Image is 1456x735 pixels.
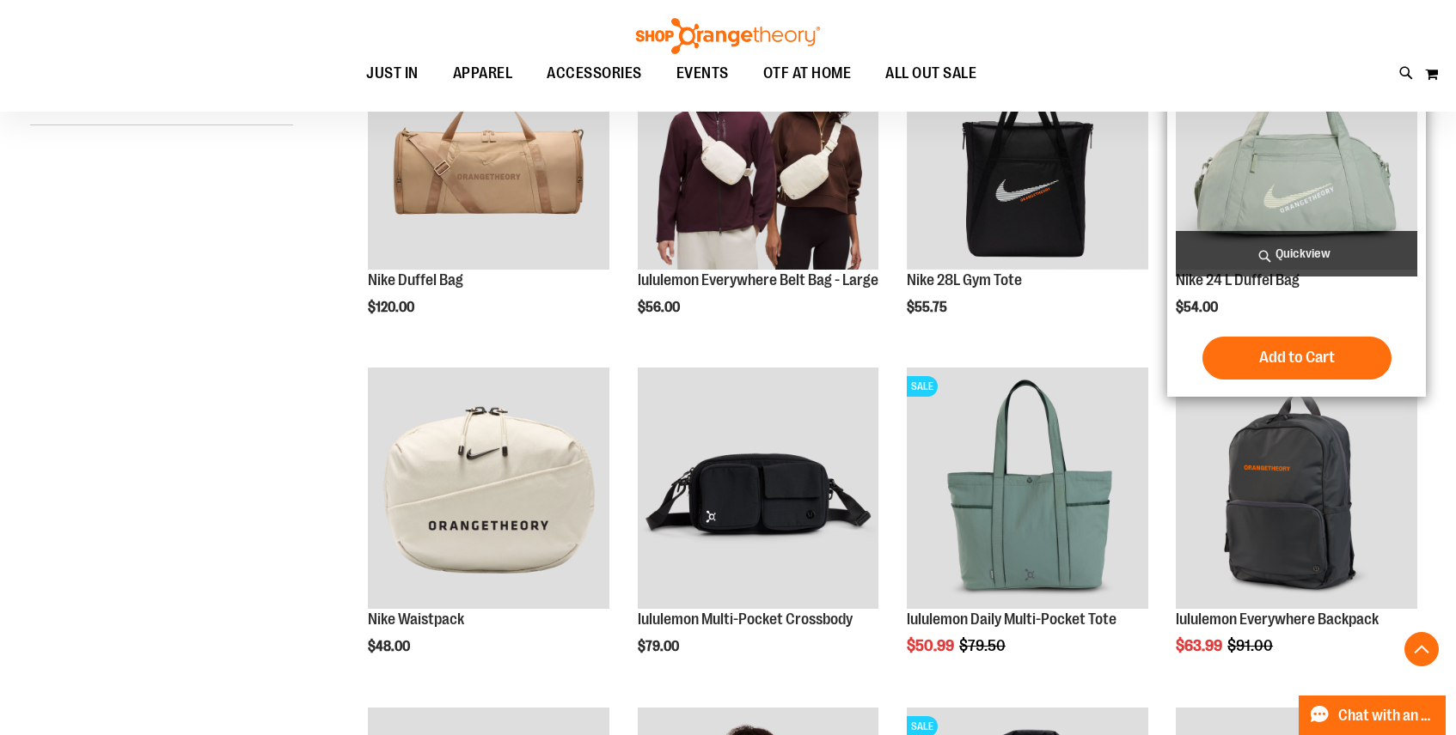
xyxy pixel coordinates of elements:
[1176,367,1417,611] a: lululemon Everywhere BackpackSALE
[1176,300,1220,315] span: $54.00
[638,300,682,315] span: $56.00
[1176,637,1225,654] span: $63.99
[907,610,1116,628] a: lululemon Daily Multi-Pocket Tote
[638,367,879,611] a: lululemon Multi-Pocket Crossbody
[1176,28,1417,272] a: Nike 24 L Duffel Bag
[1176,271,1300,289] a: Nike 24 L Duffel Bag
[368,271,463,289] a: Nike Duffel Bag
[1227,637,1276,654] span: $91.00
[959,637,1008,654] span: $79.50
[638,271,878,289] a: lululemon Everywhere Belt Bag - Large
[368,367,609,609] img: Nike Waistpack
[368,367,609,611] a: Nike Waistpack
[368,300,417,315] span: $120.00
[907,28,1148,272] a: Nike 28L Gym ToteNEW
[366,54,419,93] span: JUST IN
[629,359,888,698] div: product
[1338,708,1435,724] span: Chat with an Expert
[763,54,852,93] span: OTF AT HOME
[638,610,853,628] a: lululemon Multi-Pocket Crossbody
[907,367,1148,609] img: lululemon Daily Multi-Pocket Tote
[1176,610,1379,628] a: lululemon Everywhere Backpack
[633,18,823,54] img: Shop Orangetheory
[676,54,729,93] span: EVENTS
[885,54,976,93] span: ALL OUT SALE
[368,639,413,654] span: $48.00
[368,28,609,270] img: Nike Duffel Bag
[1202,337,1392,380] button: Add to Cart
[1259,348,1335,367] span: Add to Cart
[898,359,1157,698] div: product
[1404,632,1439,666] button: Back To Top
[453,54,513,93] span: APPAREL
[359,20,618,359] div: product
[638,28,879,272] a: lululemon Everywhere Belt Bag - LargeNEW
[907,637,957,654] span: $50.99
[1299,696,1447,735] button: Chat with an Expert
[368,28,609,272] a: Nike Duffel BagNEW
[907,367,1148,611] a: lululemon Daily Multi-Pocket ToteSALE
[638,28,879,270] img: lululemon Everywhere Belt Bag - Large
[907,300,950,315] span: $55.75
[1176,231,1417,276] a: Quickview
[898,20,1157,359] div: product
[1176,367,1417,609] img: lululemon Everywhere Backpack
[907,28,1148,270] img: Nike 28L Gym Tote
[907,271,1022,289] a: Nike 28L Gym Tote
[547,54,642,93] span: ACCESSORIES
[907,376,938,397] span: SALE
[638,367,879,609] img: lululemon Multi-Pocket Crossbody
[629,20,888,359] div: product
[638,639,682,654] span: $79.00
[1167,359,1426,698] div: product
[359,359,618,698] div: product
[1176,28,1417,270] img: Nike 24 L Duffel Bag
[368,610,464,628] a: Nike Waistpack
[1167,20,1426,397] div: product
